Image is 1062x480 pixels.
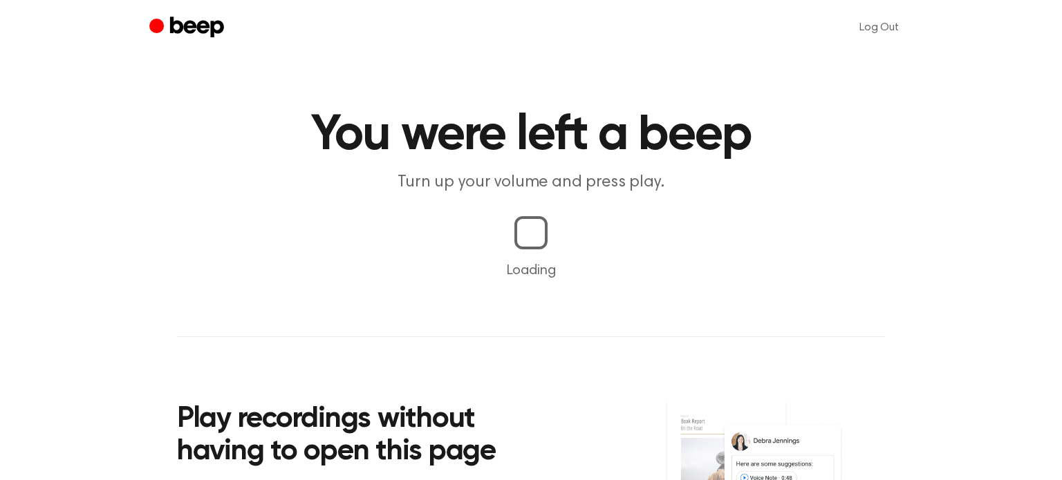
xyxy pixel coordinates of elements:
h1: You were left a beep [177,111,885,160]
p: Turn up your volume and press play. [265,171,796,194]
h2: Play recordings without having to open this page [177,403,550,469]
a: Beep [149,15,227,41]
p: Loading [17,260,1045,281]
a: Log Out [846,11,913,44]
